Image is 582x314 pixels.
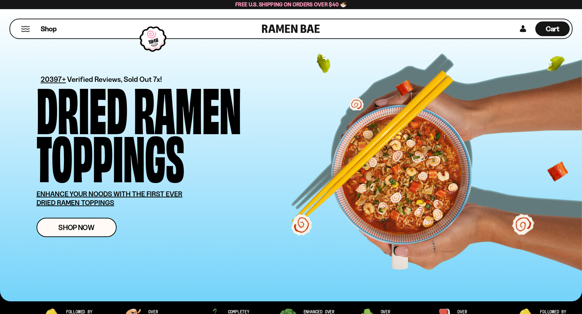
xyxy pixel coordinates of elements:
span: Shop Now [58,224,94,231]
a: Shop [41,21,57,36]
u: ENHANCE YOUR NOODS WITH THE FIRST EVER DRIED RAMEN TOPPINGS [37,190,183,207]
span: Cart [546,25,560,33]
span: Shop [41,24,57,34]
div: Ramen [134,83,241,131]
div: Toppings [37,131,184,179]
div: Dried [37,83,127,131]
button: Mobile Menu Trigger [21,26,30,32]
div: Cart [535,19,570,38]
a: Shop Now [37,218,117,237]
span: Free U.S. Shipping on Orders over $40 🍜 [235,1,347,8]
